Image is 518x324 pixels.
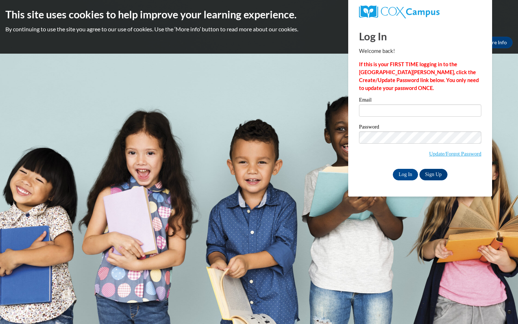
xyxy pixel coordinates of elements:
p: By continuing to use the site you agree to our use of cookies. Use the ‘More info’ button to read... [5,25,513,33]
p: Welcome back! [359,47,481,55]
h2: This site uses cookies to help improve your learning experience. [5,7,513,22]
a: Sign Up [419,169,447,180]
img: COX Campus [359,5,440,18]
label: Email [359,97,481,104]
a: Update/Forgot Password [429,151,481,157]
label: Password [359,124,481,131]
input: Log In [393,169,418,180]
h1: Log In [359,29,481,44]
strong: If this is your FIRST TIME logging in to the [GEOGRAPHIC_DATA][PERSON_NAME], click the Create/Upd... [359,61,479,91]
a: COX Campus [359,5,481,18]
a: More Info [479,37,513,48]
